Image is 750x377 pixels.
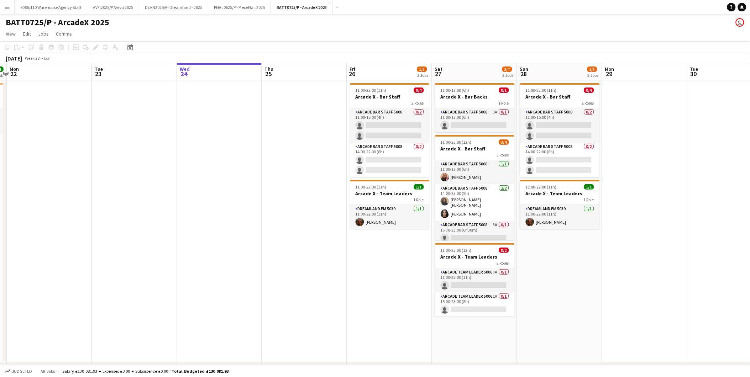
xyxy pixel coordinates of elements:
[604,70,614,78] span: 29
[520,83,600,177] app-job-card: 11:00-22:00 (11h)0/4Arcade X - Bar Staff2 RolesArcade Bar Staff 50080/211:00-15:00 (4h) Arcade Ba...
[435,94,515,100] h3: Arcade X - Bar Backs
[736,18,744,27] app-user-avatar: Elizabeth Ramirez Baca
[435,145,515,152] h3: Arcade X - Bar Staff
[350,205,430,229] app-card-role: Dreamland EM 50391/111:00-22:00 (11h)[PERSON_NAME]
[271,0,333,14] button: BATT0725/P - ArcadeX 2025
[62,368,229,374] div: Salary £130 081.93 + Expenses £0.00 + Subsistence £0.00 =
[435,160,515,184] app-card-role: Arcade Bar Staff 50081/111:00-17:00 (6h)[PERSON_NAME]
[418,73,429,78] div: 2 Jobs
[435,268,515,292] app-card-role: Arcade Team Leader 50063A0/111:00-22:00 (11h)
[356,87,387,93] span: 11:00-22:00 (11h)
[44,55,51,61] div: BST
[414,87,424,93] span: 0/4
[350,83,430,177] app-job-card: 11:00-22:00 (11h)0/4Arcade X - Bar Staff2 RolesArcade Bar Staff 50080/211:00-15:00 (4h) Arcade Ba...
[349,70,356,78] span: 26
[4,367,33,375] button: Budgeted
[435,66,443,72] span: Sat
[605,66,614,72] span: Mon
[520,94,600,100] h3: Arcade X - Bar Staff
[435,83,515,132] app-job-card: 11:00-17:00 (6h)0/1Arcade X - Bar Backs1 RoleArcade Bar Staff 50083A0/111:00-17:00 (6h)
[350,108,430,143] app-card-role: Arcade Bar Staff 50080/211:00-15:00 (4h)
[15,0,87,14] button: 9066/110 Warehouse Agency Staff
[6,17,109,28] h1: BATT0725/P - ArcadeX 2025
[499,87,509,93] span: 0/1
[139,0,208,14] button: DLAN2025/P- Dreamland - 2025
[172,368,229,374] span: Total Budgeted £130 081.93
[584,197,594,202] span: 1 Role
[6,31,16,37] span: View
[520,205,600,229] app-card-role: Dreamland EM 50391/111:00-22:00 (11h)[PERSON_NAME]
[588,73,599,78] div: 2 Jobs
[520,66,529,72] span: Sun
[434,70,443,78] span: 27
[499,248,509,253] span: 0/2
[519,70,529,78] span: 28
[520,108,600,143] app-card-role: Arcade Bar Staff 50080/211:00-15:00 (4h)
[9,70,19,78] span: 22
[356,184,387,190] span: 11:00-22:00 (11h)
[435,108,515,132] app-card-role: Arcade Bar Staff 50083A0/111:00-17:00 (6h)
[435,292,515,317] app-card-role: Arcade Team Leader 50061A0/115:00-23:00 (8h)
[499,139,509,145] span: 3/4
[265,66,274,72] span: Thu
[95,66,103,72] span: Tue
[412,100,424,106] span: 2 Roles
[441,248,472,253] span: 11:00-23:00 (12h)
[180,66,190,72] span: Wed
[520,143,600,177] app-card-role: Arcade Bar Staff 50080/214:00-22:00 (8h)
[582,100,594,106] span: 2 Roles
[497,260,509,266] span: 2 Roles
[417,67,427,72] span: 1/5
[20,29,34,38] a: Edit
[526,184,557,190] span: 11:00-22:00 (11h)
[208,0,271,14] button: PHAL0625/P - PieceHall 2025
[414,197,424,202] span: 1 Role
[264,70,274,78] span: 25
[179,70,190,78] span: 24
[526,87,557,93] span: 11:00-22:00 (11h)
[435,135,515,240] app-job-card: 11:00-23:00 (12h)3/4Arcade X - Bar Staff3 RolesArcade Bar Staff 50081/111:00-17:00 (6h)[PERSON_NA...
[441,139,472,145] span: 11:00-23:00 (12h)
[584,87,594,93] span: 0/4
[10,66,19,72] span: Mon
[23,31,31,37] span: Edit
[435,254,515,260] h3: Arcade X - Team Leaders
[587,67,597,72] span: 1/5
[520,190,600,197] h3: Arcade X - Team Leaders
[350,190,430,197] h3: Arcade X - Team Leaders
[690,66,698,72] span: Tue
[35,29,52,38] a: Jobs
[435,243,515,317] app-job-card: 11:00-23:00 (12h)0/2Arcade X - Team Leaders2 RolesArcade Team Leader 50063A0/111:00-22:00 (11h) A...
[94,70,103,78] span: 23
[53,29,75,38] a: Comms
[497,152,509,158] span: 3 Roles
[11,369,32,374] span: Budgeted
[39,368,56,374] span: All jobs
[584,184,594,190] span: 1/1
[23,55,41,61] span: Week 38
[503,73,514,78] div: 3 Jobs
[689,70,698,78] span: 30
[414,184,424,190] span: 1/1
[38,31,49,37] span: Jobs
[56,31,72,37] span: Comms
[350,180,430,229] app-job-card: 11:00-22:00 (11h)1/1Arcade X - Team Leaders1 RoleDreamland EM 50391/111:00-22:00 (11h)[PERSON_NAME]
[350,66,356,72] span: Fri
[499,100,509,106] span: 1 Role
[502,67,512,72] span: 3/7
[520,180,600,229] app-job-card: 11:00-22:00 (11h)1/1Arcade X - Team Leaders1 RoleDreamland EM 50391/111:00-22:00 (11h)[PERSON_NAME]
[350,94,430,100] h3: Arcade X - Bar Staff
[350,143,430,177] app-card-role: Arcade Bar Staff 50080/214:00-22:00 (8h)
[441,87,470,93] span: 11:00-17:00 (6h)
[435,184,515,221] app-card-role: Arcade Bar Staff 50082/214:00-23:00 (9h)[PERSON_NAME] [PERSON_NAME][PERSON_NAME]
[3,29,19,38] a: View
[6,55,22,62] div: [DATE]
[435,221,515,245] app-card-role: Arcade Bar Staff 50083A0/116:30-23:00 (6h30m)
